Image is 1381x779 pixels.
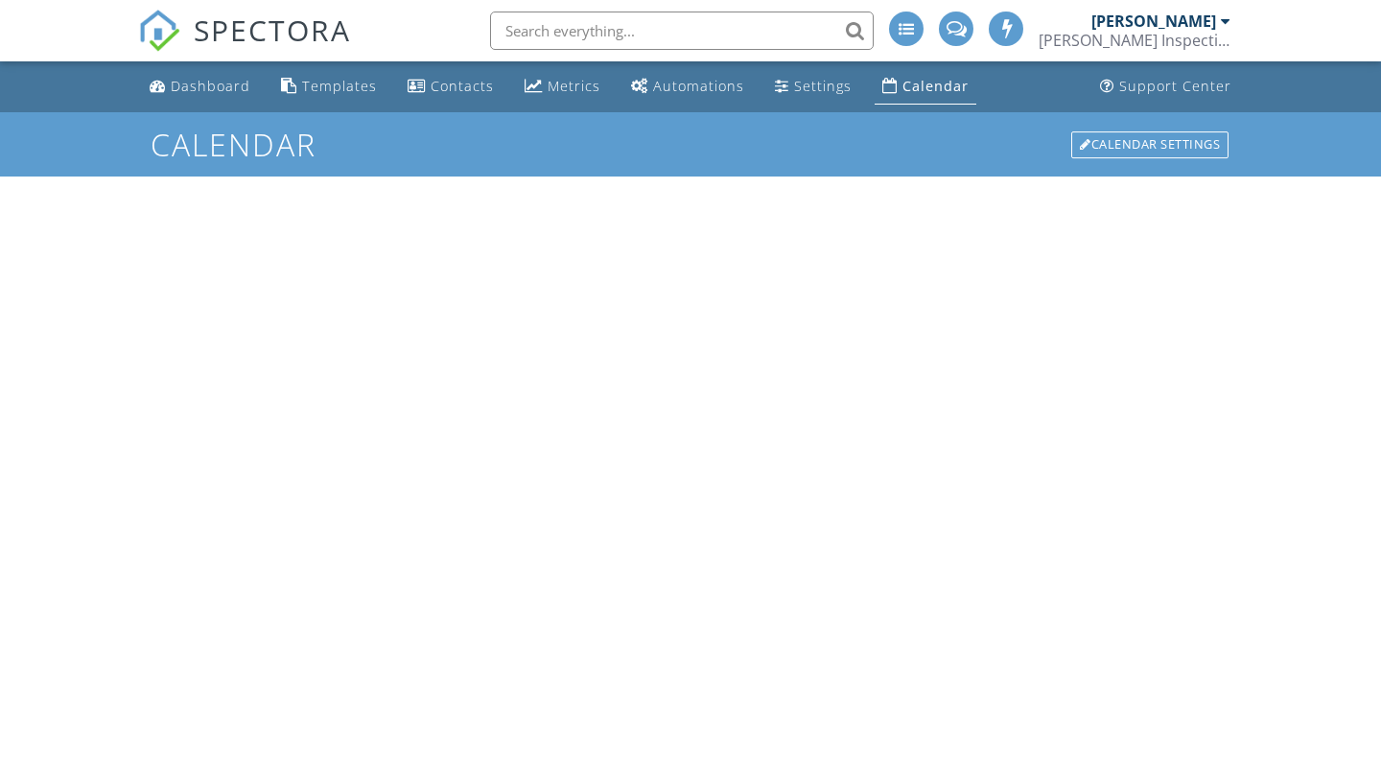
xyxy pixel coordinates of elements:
a: Settings [767,69,859,105]
a: Metrics [517,69,608,105]
div: Calendar Settings [1071,131,1229,158]
a: Automations (Advanced) [623,69,752,105]
div: [PERSON_NAME] [1091,12,1216,31]
div: Contacts [431,77,494,95]
div: Metrics [548,77,600,95]
a: Contacts [400,69,502,105]
div: Dashboard [171,77,250,95]
span: SPECTORA [194,10,351,50]
div: Templates [302,77,377,95]
a: Templates [273,69,385,105]
a: Dashboard [142,69,258,105]
a: Support Center [1092,69,1239,105]
div: Automations [653,77,744,95]
a: Calendar [875,69,976,105]
a: SPECTORA [138,26,351,66]
a: Calendar Settings [1069,130,1230,160]
h1: Calendar [151,128,1230,161]
div: McNamara Inspections [1039,31,1230,50]
div: Settings [794,77,852,95]
div: Calendar [902,77,969,95]
div: Support Center [1119,77,1231,95]
input: Search everything... [490,12,874,50]
img: The Best Home Inspection Software - Spectora [138,10,180,52]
